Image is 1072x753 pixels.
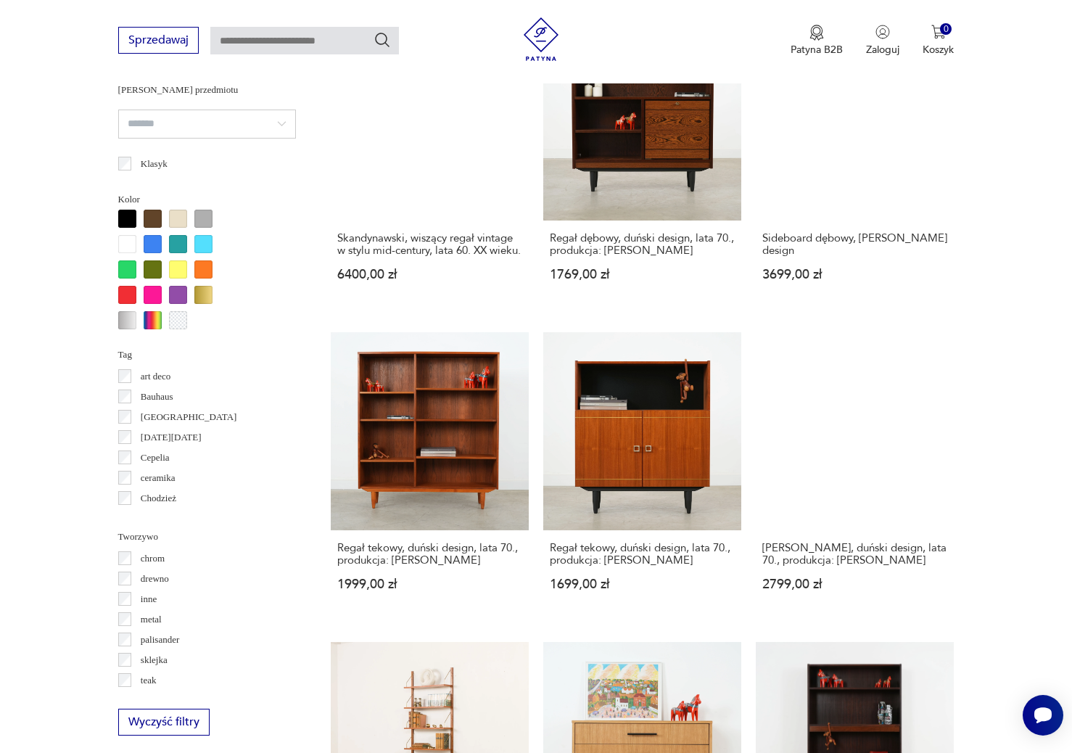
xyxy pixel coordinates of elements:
[550,232,735,257] h3: Regał dębowy, duński design, lata 70., produkcja: [PERSON_NAME]
[791,43,843,57] p: Patyna B2B
[762,232,947,257] h3: Sideboard dębowy, [PERSON_NAME] design
[762,268,947,281] p: 3699,00 zł
[331,332,529,619] a: Regał tekowy, duński design, lata 70., produkcja: DaniaRegał tekowy, duński design, lata 70., pro...
[337,542,522,567] h3: Regał tekowy, duński design, lata 70., produkcja: [PERSON_NAME]
[141,511,176,527] p: Ćmielów
[543,22,741,309] a: Regał dębowy, duński design, lata 70., produkcja: DaniaRegał dębowy, duński design, lata 70., pro...
[756,332,954,619] a: Regał mahoniowy, duński design, lata 70., produkcja: Dania[PERSON_NAME], duński design, lata 70.,...
[337,578,522,591] p: 1999,00 zł
[374,31,391,49] button: Szukaj
[118,529,296,545] p: Tworzywo
[141,571,169,587] p: drewno
[141,409,237,425] p: [GEOGRAPHIC_DATA]
[118,36,199,46] a: Sprzedawaj
[141,369,171,384] p: art deco
[791,25,843,57] a: Ikona medaluPatyna B2B
[337,268,522,281] p: 6400,00 zł
[931,25,946,39] img: Ikona koszyka
[141,551,165,567] p: chrom
[118,347,296,363] p: Tag
[762,542,947,567] h3: [PERSON_NAME], duński design, lata 70., produkcja: [PERSON_NAME]
[550,542,735,567] h3: Regał tekowy, duński design, lata 70., produkcja: [PERSON_NAME]
[141,591,157,607] p: inne
[118,27,199,54] button: Sprzedawaj
[141,389,173,405] p: Bauhaus
[866,25,899,57] button: Zaloguj
[141,429,202,445] p: [DATE][DATE]
[875,25,890,39] img: Ikonka użytkownika
[141,156,168,172] p: Klasyk
[866,43,899,57] p: Zaloguj
[923,25,954,57] button: 0Koszyk
[809,25,824,41] img: Ikona medalu
[923,43,954,57] p: Koszyk
[141,672,157,688] p: teak
[141,652,168,668] p: sklejka
[550,578,735,591] p: 1699,00 zł
[141,470,176,486] p: ceramika
[337,232,522,257] h3: Skandynawski, wiszący regał vintage w stylu mid-century, lata 60. XX wieku.
[762,578,947,591] p: 2799,00 zł
[331,22,529,309] a: Skandynawski, wiszący regał vintage w stylu mid-century, lata 60. XX wieku.Skandynawski, wiszący ...
[118,709,210,736] button: Wyczyść filtry
[141,632,179,648] p: palisander
[141,490,176,506] p: Chodzież
[118,192,296,207] p: Kolor
[756,22,954,309] a: Sideboard dębowy, skandynawski designSideboard dębowy, [PERSON_NAME] design3699,00 zł
[141,612,162,627] p: metal
[519,17,563,61] img: Patyna - sklep z meblami i dekoracjami vintage
[543,332,741,619] a: Regał tekowy, duński design, lata 70., produkcja: DaniaRegał tekowy, duński design, lata 70., pro...
[550,268,735,281] p: 1769,00 zł
[141,450,170,466] p: Cepelia
[791,25,843,57] button: Patyna B2B
[1023,695,1063,736] iframe: Smartsupp widget button
[118,82,296,98] p: [PERSON_NAME] przedmiotu
[940,23,952,36] div: 0
[141,693,213,709] p: tworzywo sztuczne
